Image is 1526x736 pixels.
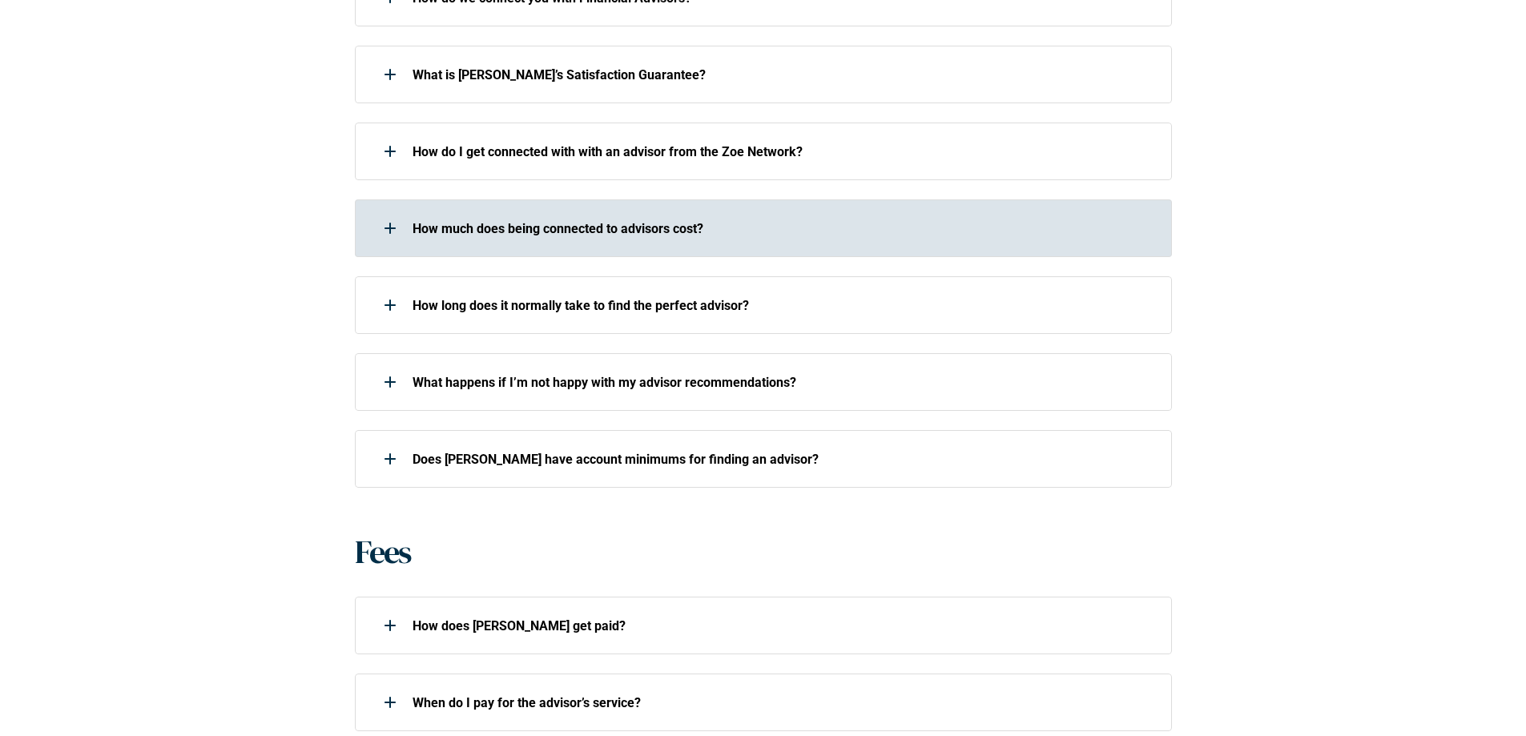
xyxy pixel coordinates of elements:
p: How does [PERSON_NAME] get paid? [413,618,1151,633]
p: Does [PERSON_NAME] have account minimums for finding an advisor? [413,452,1151,467]
p: What happens if I’m not happy with my advisor recommendations? [413,375,1151,390]
p: How do I get connected with with an advisor from the Zoe Network? [413,144,1151,159]
h1: Fees [355,533,410,571]
p: What is [PERSON_NAME]’s Satisfaction Guarantee? [413,67,1151,82]
p: How long does it normally take to find the perfect advisor? [413,298,1151,313]
p: When do I pay for the advisor’s service? [413,695,1151,710]
p: How much does being connected to advisors cost? [413,221,1151,236]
